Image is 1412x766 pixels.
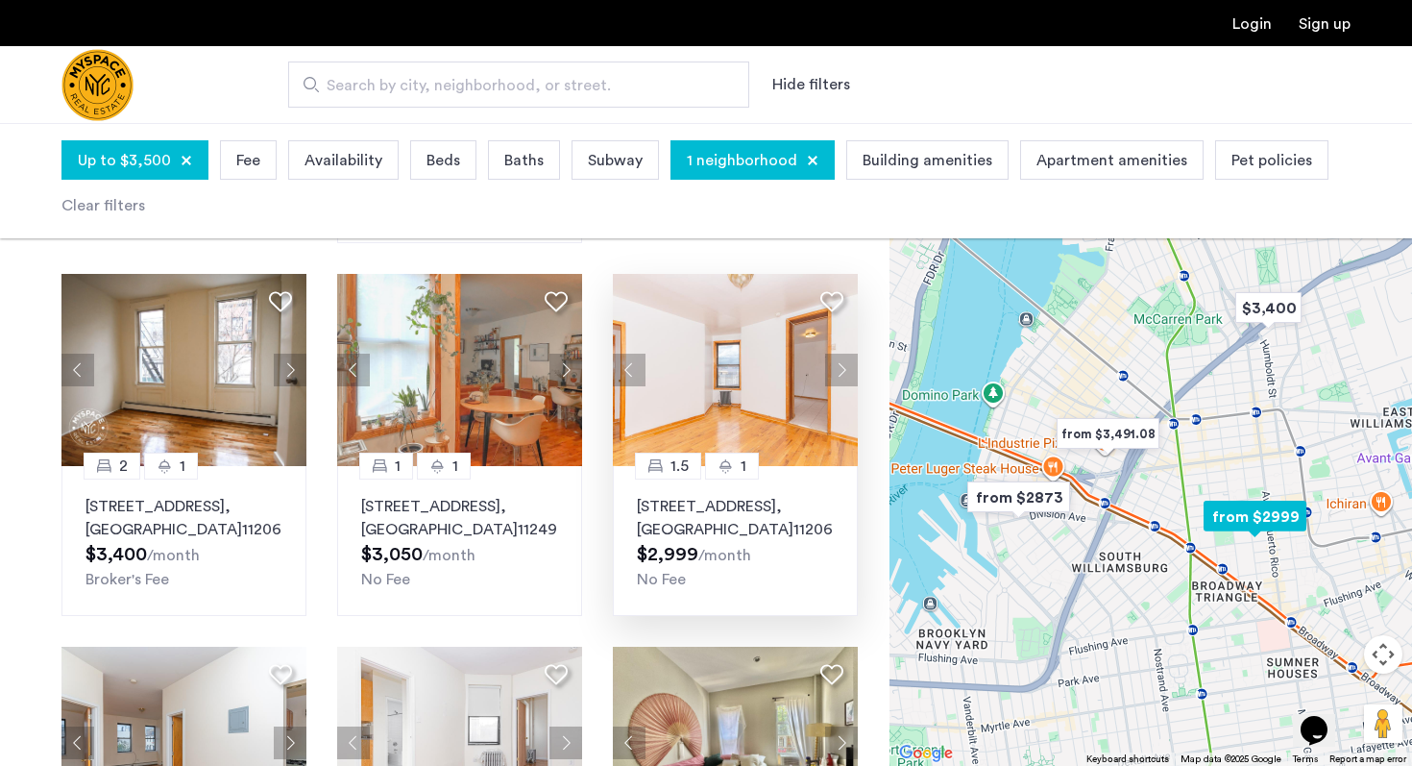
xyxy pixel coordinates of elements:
[588,149,643,172] span: Subway
[337,354,370,386] button: Previous apartment
[1293,689,1354,747] iframe: chat widget
[236,149,260,172] span: Fee
[504,149,544,172] span: Baths
[1086,753,1169,766] button: Keyboard shortcuts
[85,495,282,541] p: [STREET_ADDRESS] 11206
[772,73,850,96] button: Show or hide filters
[147,548,200,563] sub: /month
[863,149,992,172] span: Building amenities
[452,455,458,478] span: 1
[85,572,169,587] span: Broker's Fee
[274,727,306,759] button: Next apartment
[61,274,307,466] img: 1996_638513967790720574.png
[1329,753,1406,766] a: Report a map error
[1228,286,1309,330] div: $3,400
[825,354,858,386] button: Next apartment
[549,727,582,759] button: Next apartment
[395,455,401,478] span: 1
[1196,495,1314,538] div: from $2999
[61,354,94,386] button: Previous apartment
[1181,754,1281,764] span: Map data ©2025 Google
[304,149,382,172] span: Availability
[637,545,698,564] span: $2,999
[1293,753,1318,766] a: Terms (opens in new tab)
[61,727,94,759] button: Previous apartment
[180,455,185,478] span: 1
[894,741,958,766] img: Google
[637,495,834,541] p: [STREET_ADDRESS] 11206
[613,274,859,466] img: 1990_638181445212111419.jpeg
[1364,635,1402,674] button: Map camera controls
[894,741,958,766] a: Open this area in Google Maps (opens a new window)
[361,572,410,587] span: No Fee
[337,727,370,759] button: Previous apartment
[1231,149,1312,172] span: Pet policies
[960,476,1078,519] div: from $2873
[698,548,751,563] sub: /month
[1036,149,1187,172] span: Apartment amenities
[613,727,645,759] button: Previous apartment
[337,274,583,466] img: 1990_638212334507656523.jpeg
[1049,412,1167,456] div: from $3,491.08
[613,354,645,386] button: Previous apartment
[637,572,686,587] span: No Fee
[1364,704,1402,743] button: Drag Pegman onto the map to open Street View
[361,545,423,564] span: $3,050
[61,194,145,217] div: Clear filters
[61,49,134,121] img: logo
[687,149,797,172] span: 1 neighborhood
[613,466,858,616] a: 1.51[STREET_ADDRESS], [GEOGRAPHIC_DATA]11206No Fee
[327,74,695,97] span: Search by city, neighborhood, or street.
[61,466,306,616] a: 21[STREET_ADDRESS], [GEOGRAPHIC_DATA]11206Broker's Fee
[426,149,460,172] span: Beds
[361,495,558,541] p: [STREET_ADDRESS] 11249
[85,545,147,564] span: $3,400
[741,455,746,478] span: 1
[337,466,582,616] a: 11[STREET_ADDRESS], [GEOGRAPHIC_DATA]11249No Fee
[1232,16,1272,32] a: Login
[670,455,689,478] span: 1.5
[78,149,171,172] span: Up to $3,500
[288,62,749,108] input: Apartment Search
[1299,16,1351,32] a: Registration
[549,354,582,386] button: Next apartment
[825,727,858,759] button: Next apartment
[119,455,128,478] span: 2
[423,548,475,563] sub: /month
[274,354,306,386] button: Next apartment
[61,49,134,121] a: Cazamio Logo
